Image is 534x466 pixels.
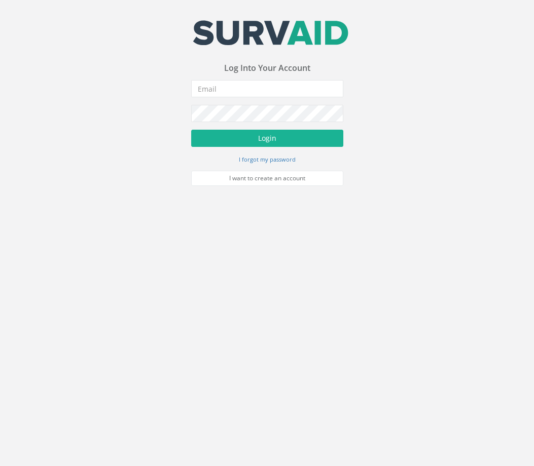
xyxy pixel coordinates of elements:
h3: Log Into Your Account [191,64,343,73]
button: Login [191,130,343,147]
input: Email [191,80,343,97]
small: I forgot my password [239,156,296,163]
a: I forgot my password [239,154,296,164]
a: I want to create an account [191,171,343,186]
